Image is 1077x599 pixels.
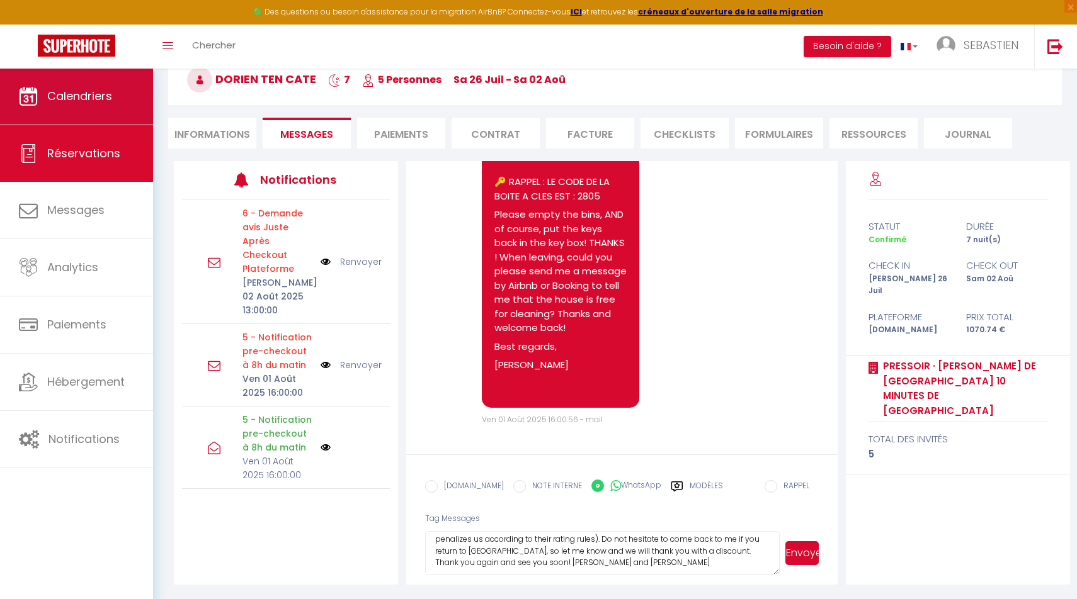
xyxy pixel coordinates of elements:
[340,255,382,269] a: Renvoyer
[321,358,331,372] img: NO IMAGE
[438,480,504,494] label: [DOMAIN_NAME]
[860,324,958,336] div: [DOMAIN_NAME]
[571,6,582,17] a: ICI
[192,38,236,52] span: Chercher
[357,118,445,148] li: Paiements
[860,219,958,234] div: statut
[48,431,120,447] span: Notifications
[321,442,331,452] img: NO IMAGE
[641,118,729,148] li: CHECKLISTS
[321,255,331,269] img: NO IMAGE
[242,413,312,454] p: 5 - Notification pre-checkout à 8h du matin
[494,208,627,335] p: Please empty the bins, AND of course, put the keys back in the key box! THANKS ! When leaving, co...
[1047,38,1063,54] img: logout
[958,310,1056,325] div: Prix total
[860,310,958,325] div: Plateforme
[187,71,316,87] span: Dorien ten Cate
[869,447,1048,462] div: 5
[38,35,115,57] img: Super Booking
[47,374,125,389] span: Hébergement
[690,480,723,502] label: Modèles
[168,118,256,148] li: Informations
[242,372,312,400] p: Ven 01 Août 2025 16:00:00
[924,118,1012,148] li: Journal
[340,358,382,372] a: Renvoyer
[958,324,1056,336] div: 1070.74 €
[242,330,312,372] p: Motif d'échec d'envoi
[638,6,823,17] a: créneaux d'ouverture de la salle migration
[452,118,540,148] li: Contrat
[453,72,566,87] span: sa 26 Juil - sa 02 Aoû
[425,513,480,523] span: Tag Messages
[937,36,955,55] img: ...
[242,276,312,317] p: [PERSON_NAME] 02 Août 2025 13:00:00
[958,273,1056,297] div: Sam 02 Aoû
[47,259,98,275] span: Analytics
[47,145,120,161] span: Réservations
[183,25,245,69] a: Chercher
[958,258,1056,273] div: check out
[328,72,350,87] span: 7
[879,359,1048,418] a: Pressoir · [PERSON_NAME] de [GEOGRAPHIC_DATA] 10 minutes de [GEOGRAPHIC_DATA]
[958,234,1056,246] div: 7 nuit(s)
[280,127,333,142] span: Messages
[47,88,112,104] span: Calendriers
[494,340,627,354] p: Best regards,
[829,118,918,148] li: Ressources
[927,25,1034,69] a: ... SEBASTIEN
[242,206,312,276] p: Motif d'échec d'envoi
[735,118,823,148] li: FORMULAIRES
[260,165,346,194] h3: Notifications
[47,202,105,218] span: Messages
[604,479,661,493] label: WhatsApp
[964,37,1018,53] span: SEBASTIEN
[860,273,958,297] div: [PERSON_NAME] 26 Juil
[869,432,1048,447] div: total des invités
[47,316,106,332] span: Paiements
[494,358,627,372] p: [PERSON_NAME]
[10,5,48,43] button: Ouvrir le widget de chat LiveChat
[546,118,634,148] li: Facture
[242,454,312,482] p: Ven 01 Août 2025 16:00:00
[869,234,906,245] span: Confirmé
[804,36,891,57] button: Besoin d'aide ?
[362,72,442,87] span: 5 Personnes
[958,219,1056,234] div: durée
[860,258,958,273] div: check in
[482,414,603,425] span: Ven 01 Août 2025 16:00:56 - mail
[777,480,809,494] label: RAPPEL
[526,480,582,494] label: NOTE INTERNE
[785,541,819,565] button: Envoyer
